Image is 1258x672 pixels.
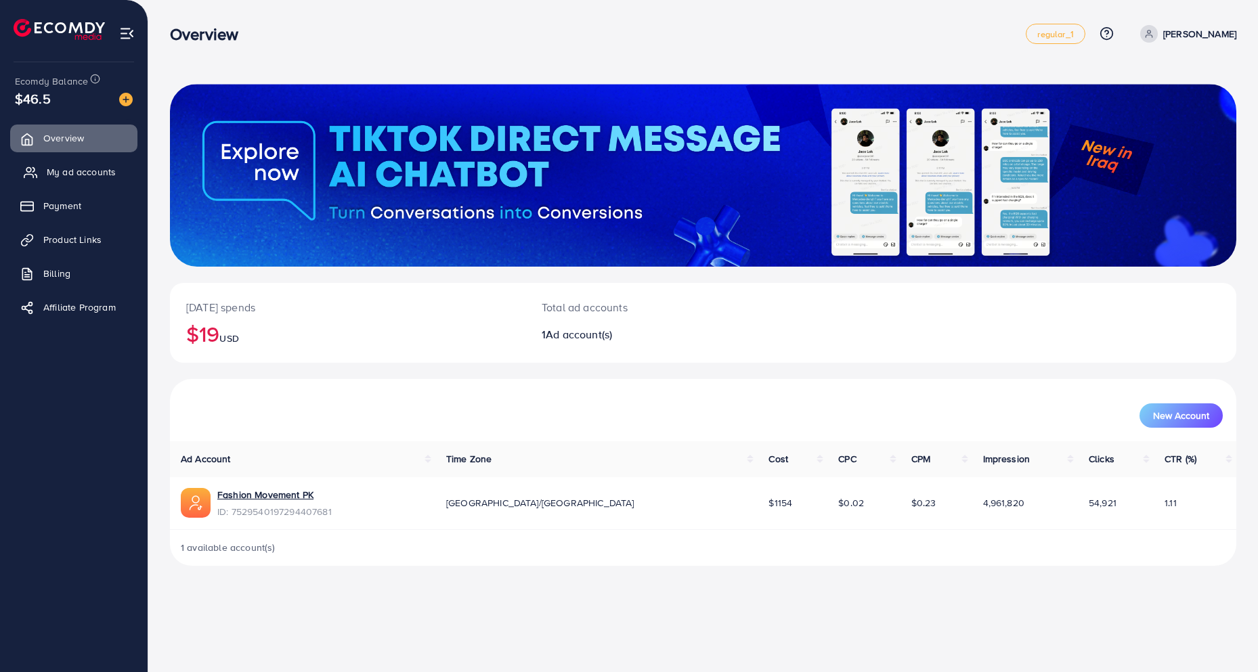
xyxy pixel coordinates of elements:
[217,488,332,501] a: Fashion Movement PK
[43,267,70,280] span: Billing
[10,158,137,185] a: My ad accounts
[10,294,137,321] a: Affiliate Program
[10,192,137,219] a: Payment
[119,26,135,41] img: menu
[43,131,84,145] span: Overview
[768,452,788,466] span: Cost
[768,496,792,510] span: $1154
[186,321,509,346] h2: $19
[1037,30,1073,39] span: regular_1
[542,299,776,315] p: Total ad accounts
[1135,25,1236,43] a: [PERSON_NAME]
[911,496,936,510] span: $0.23
[181,541,276,554] span: 1 available account(s)
[186,299,509,315] p: [DATE] spends
[1026,24,1085,44] a: regular_1
[14,19,105,40] img: logo
[15,74,88,88] span: Ecomdy Balance
[217,505,332,518] span: ID: 7529540197294407681
[10,125,137,152] a: Overview
[983,496,1024,510] span: 4,961,820
[1140,403,1223,428] button: New Account
[1165,452,1196,466] span: CTR (%)
[838,452,856,466] span: CPC
[983,452,1031,466] span: Impression
[446,452,492,466] span: Time Zone
[10,260,137,287] a: Billing
[119,93,133,106] img: image
[181,488,211,518] img: ic-ads-acc.e4c84228.svg
[838,496,864,510] span: $0.02
[542,328,776,341] h2: 1
[219,332,238,345] span: USD
[1089,452,1114,466] span: Clicks
[1165,496,1177,510] span: 1.11
[546,327,612,342] span: Ad account(s)
[1163,26,1236,42] p: [PERSON_NAME]
[170,24,249,44] h3: Overview
[43,300,116,314] span: Affiliate Program
[47,165,116,179] span: My ad accounts
[1089,496,1116,510] span: 54,921
[10,226,137,253] a: Product Links
[446,496,634,510] span: [GEOGRAPHIC_DATA]/[GEOGRAPHIC_DATA]
[15,89,51,108] span: $46.5
[911,452,930,466] span: CPM
[1200,611,1248,662] iframe: Chat
[43,199,81,212] span: Payment
[181,452,231,466] span: Ad Account
[1153,411,1209,420] span: New Account
[43,233,102,246] span: Product Links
